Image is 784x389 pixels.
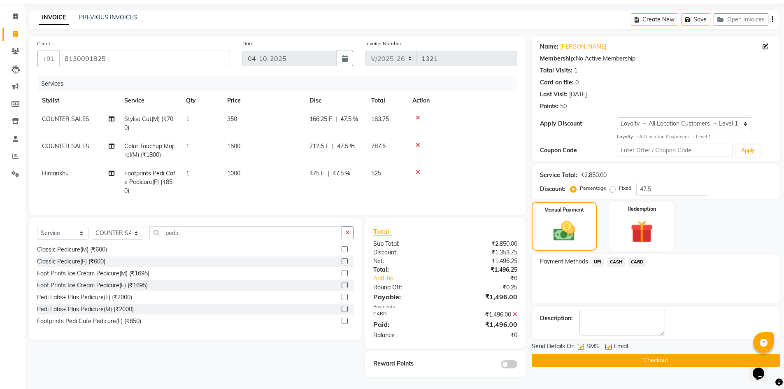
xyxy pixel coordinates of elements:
span: Send Details On [532,342,575,352]
label: Manual Payment [544,206,584,214]
label: Client [37,40,50,47]
div: ₹0.25 [445,283,523,292]
th: Total [366,91,407,110]
div: ₹2,850.00 [581,171,607,179]
img: _gift.svg [623,218,660,246]
th: Action [407,91,517,110]
div: ₹0 [445,331,523,340]
a: INVOICE [39,10,69,25]
label: Percentage [580,184,606,192]
span: Footprints Pedi Cafe Pedicure(F) (₹850) [124,170,175,194]
span: 166.25 F [309,115,332,123]
div: ₹1,496.00 [445,292,523,302]
div: ₹1,353.75 [445,248,523,257]
div: Reward Points [367,359,445,368]
div: All Location Customers → Level 1 [617,133,772,140]
span: Email [614,342,628,352]
span: 1500 [227,142,240,150]
div: Service Total: [540,171,577,179]
label: Invoice Number [365,40,401,47]
span: 47.5 % [340,115,358,123]
span: 1 [186,115,189,123]
span: 1000 [227,170,240,177]
span: COUNTER SALES [42,115,89,123]
span: COUNTER SALES [42,142,89,150]
th: Disc [305,91,366,110]
span: | [332,142,334,151]
span: SMS [586,342,599,352]
div: 0 [575,78,579,87]
button: Checkout [532,354,780,367]
span: Color Touchup Majirel(M) (₹1800) [124,142,174,158]
label: Date [242,40,254,47]
div: CARD [367,310,445,319]
label: Fixed [619,184,631,192]
div: Pedi Labs+ Plus Pedicure(M) (₹2000) [37,305,134,314]
strong: Loyalty → [617,134,639,140]
div: Total Visits: [540,66,572,75]
div: ₹1,496.00 [445,319,523,329]
th: Stylist [37,91,119,110]
span: 525 [371,170,381,177]
div: 50 [560,102,567,111]
div: ₹1,496.25 [445,266,523,274]
th: Price [222,91,305,110]
div: Round Off: [367,283,445,292]
div: Total: [367,266,445,274]
div: Coupon Code [540,146,617,155]
div: Description: [540,314,573,323]
span: 712.5 F [309,142,329,151]
span: Payment Methods [540,257,588,266]
a: PREVIOUS INVOICES [79,14,137,21]
span: UPI [591,257,604,267]
span: Stylist Cut(M) (₹700) [124,115,173,131]
button: Apply [736,144,760,157]
button: Open Invoices [714,13,768,26]
div: Apply Discount [540,119,617,128]
div: Classic Pedicure(F) (₹600) [37,257,105,266]
div: ₹1,496.00 [445,310,523,319]
div: Discount: [540,185,565,193]
iframe: chat widget [749,356,776,381]
div: [DATE] [569,90,587,99]
div: Points: [540,102,558,111]
div: ₹0 [458,274,523,283]
input: Search by Name/Mobile/Email/Code [59,51,230,66]
a: [PERSON_NAME] [560,42,606,51]
th: Service [119,91,181,110]
div: Card on file: [540,78,574,87]
input: Search or Scan [149,226,342,239]
button: Save [682,13,710,26]
div: Pedi Labs+ Plus Pedicure(F) (₹2000) [37,293,132,302]
span: Himanshu [42,170,69,177]
span: 350 [227,115,237,123]
span: 47.5 % [333,169,350,178]
div: Services [38,76,523,91]
span: 47.5 % [337,142,355,151]
div: ₹1,496.25 [445,257,523,266]
span: CASH [607,257,625,267]
div: Payments [373,303,517,310]
label: Redemption [628,205,656,213]
span: 183.75 [371,115,389,123]
span: Total [373,227,392,236]
span: | [335,115,337,123]
div: Sub Total: [367,240,445,248]
span: | [328,169,329,178]
div: Classic Pedicure(M) (₹600) [37,245,107,254]
span: 787.5 [371,142,386,150]
div: Foot Prints Ice Cream Pedicure(F) (₹1695) [37,281,148,290]
div: No Active Membership [540,54,772,63]
input: Enter Offer / Coupon Code [617,144,733,156]
a: Add Tip [367,274,458,283]
span: 475 F [309,169,324,178]
div: Paid: [367,319,445,329]
button: +91 [37,51,60,66]
span: 1 [186,142,189,150]
div: Payable: [367,292,445,302]
div: Net: [367,257,445,266]
div: Footprints Pedi Cafe Pedicure(F) (₹850) [37,317,141,326]
th: Qty [181,91,222,110]
div: ₹2,850.00 [445,240,523,248]
div: Discount: [367,248,445,257]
